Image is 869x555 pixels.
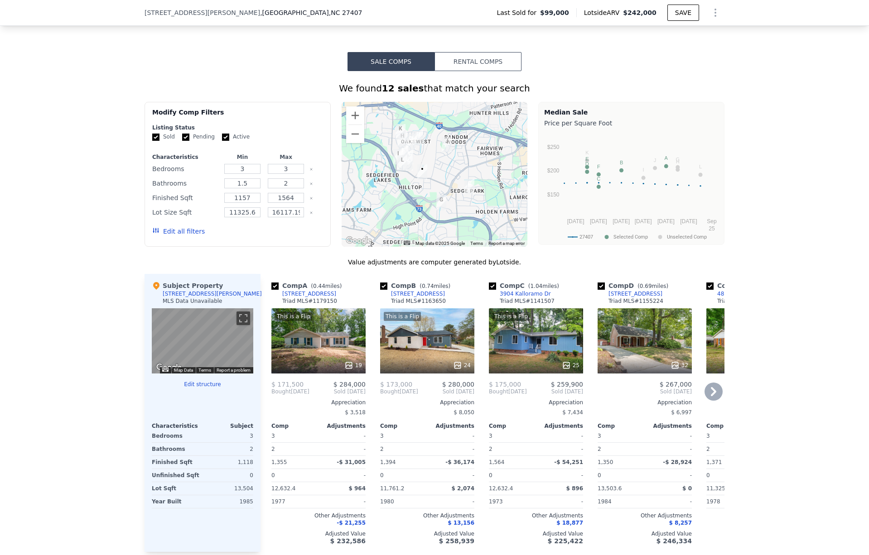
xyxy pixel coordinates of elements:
div: Comp [489,422,536,430]
span: -$ 36,174 [445,459,474,465]
span: $ 7,434 [562,409,583,416]
div: - [320,430,366,442]
a: Terms (opens in new tab) [470,241,483,246]
text: J [654,158,657,163]
button: Clear [309,211,313,215]
strong: 12 sales [382,83,424,94]
span: ( miles) [634,283,672,289]
div: Subject [203,422,253,430]
button: Map Data [174,367,193,373]
text: [DATE] [635,218,652,225]
div: Other Adjustments [271,512,366,519]
div: Lot Size Sqft [152,206,219,219]
span: 1,350 [598,459,613,465]
span: 0 [271,472,275,478]
span: 0.69 [640,283,652,289]
div: 2 [380,443,425,455]
div: Adjusted Value [598,530,692,537]
div: 1977 [271,495,317,508]
span: $ 2,074 [452,485,474,492]
div: [STREET_ADDRESS] [282,290,336,297]
div: Comp [380,422,427,430]
svg: A chart. [544,129,719,243]
span: 1,564 [489,459,504,465]
a: Terms (opens in new tab) [198,368,211,373]
div: Appreciation [489,399,583,406]
text: Unselected Comp [667,234,707,240]
span: $ 964 [348,485,366,492]
div: - [538,430,583,442]
div: Appreciation [598,399,692,406]
div: Comp [706,422,753,430]
div: 4702 Wakewood Dr [413,130,423,145]
div: 1308 Pepper Hill Rd [397,131,407,147]
a: 4801 [PERSON_NAME] Dr [706,290,786,297]
text: [DATE] [680,218,697,225]
div: 4707 Cricklewood Dr [403,149,413,164]
div: Appreciation [271,399,366,406]
a: [STREET_ADDRESS] [598,290,662,297]
span: $ 175,000 [489,381,521,388]
text: K [585,150,589,155]
div: 19 [344,361,362,370]
div: 2 [706,443,752,455]
div: Adjusted Value [380,530,474,537]
div: Bedrooms [152,430,201,442]
div: Comp [271,422,319,430]
span: Bought [489,388,508,395]
span: $ 259,900 [551,381,583,388]
div: This is a Flip [384,312,421,321]
span: 0 [706,472,710,478]
button: SAVE [667,5,699,21]
span: -$ 54,251 [554,459,583,465]
span: 0 [380,472,384,478]
div: This is a Flip [275,312,312,321]
span: 3 [271,433,275,439]
div: 3904 Kalloramo Dr [500,290,551,297]
span: Bought [380,388,400,395]
div: 1985 [204,495,253,508]
text: I [643,167,644,172]
div: Bedrooms [152,163,219,175]
label: Sold [152,133,175,141]
div: [DATE] [271,388,309,395]
div: 1221 Eagle Rd [406,134,416,149]
div: Appreciation [706,399,801,406]
text: $200 [547,167,560,174]
div: - [429,469,474,482]
span: $ 280,000 [442,381,474,388]
div: 25 [562,361,579,370]
div: Lot Sqft [152,482,201,495]
button: Toggle fullscreen view [237,311,250,325]
a: [STREET_ADDRESS] [271,290,336,297]
span: ( miles) [416,283,454,289]
span: 1,394 [380,459,396,465]
span: $ 246,334 [657,537,692,545]
span: $ 3,518 [345,409,366,416]
div: 4801 [PERSON_NAME] Dr [717,290,786,297]
span: -$ 28,924 [663,459,692,465]
div: [DATE] [380,388,418,395]
div: Triad MLS # 1179150 [282,297,337,305]
div: Adjustments [645,422,692,430]
div: - [320,443,366,455]
div: [DATE] [489,388,527,395]
button: Show Options [706,4,724,22]
div: Adjusted Value [706,530,801,537]
div: Other Adjustments [706,512,801,519]
span: $ 267,000 [660,381,692,388]
div: 2606 Castle Croft Rd [436,195,446,211]
button: Sale Comps [348,52,434,71]
span: 0.74 [422,283,434,289]
div: Triad MLS # 1141507 [500,297,555,305]
div: MLS Data Unavailable [163,297,222,305]
span: $ 171,500 [271,381,304,388]
span: $242,000 [623,9,657,16]
div: 1,118 [204,456,253,469]
text: L [699,164,702,169]
span: 3 [489,433,492,439]
div: 13,504 [204,482,253,495]
text: D [585,161,589,167]
input: Pending [182,134,189,141]
a: 3904 Kalloramo Dr [489,290,551,297]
